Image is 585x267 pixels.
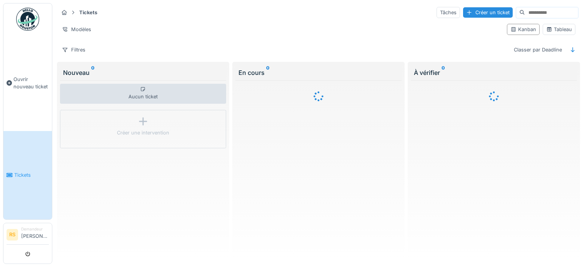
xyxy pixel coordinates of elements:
sup: 0 [91,68,95,77]
a: Tickets [3,131,52,220]
div: Créer une intervention [117,129,169,136]
div: Aucun ticket [60,84,226,104]
div: Kanban [510,26,536,33]
div: Tableau [546,26,572,33]
sup: 0 [442,68,445,77]
a: Ouvrir nouveau ticket [3,35,52,131]
span: Ouvrir nouveau ticket [13,76,49,90]
img: Badge_color-CXgf-gQk.svg [16,8,39,31]
li: [PERSON_NAME] [21,226,49,243]
a: RS Demandeur[PERSON_NAME] [7,226,49,245]
strong: Tickets [76,9,100,16]
div: Demandeur [21,226,49,232]
div: Créer un ticket [463,7,513,18]
div: Filtres [58,44,89,55]
sup: 0 [266,68,270,77]
div: Tâches [437,7,460,18]
div: Classer par Deadline [510,44,565,55]
div: À vérifier [414,68,574,77]
div: En cours [238,68,398,77]
span: Tickets [14,171,49,179]
div: Modèles [58,24,95,35]
div: Nouveau [63,68,223,77]
li: RS [7,229,18,240]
